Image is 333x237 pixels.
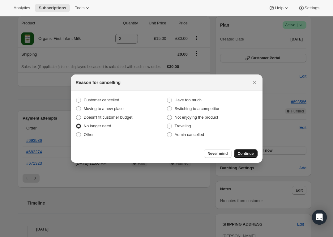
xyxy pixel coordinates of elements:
[204,149,231,158] button: Never mind
[265,4,293,12] button: Help
[84,115,133,120] span: Doesn't fit customer budget
[75,6,84,11] span: Tools
[14,6,30,11] span: Analytics
[312,210,327,225] div: Open Intercom Messenger
[10,4,34,12] button: Analytics
[39,6,66,11] span: Subscriptions
[84,124,111,128] span: No longer need
[175,115,218,120] span: Not enjoying the product
[275,6,283,11] span: Help
[238,151,254,156] span: Continue
[175,106,220,111] span: Switching to a competitor
[35,4,70,12] button: Subscriptions
[175,132,204,137] span: Admin cancelled
[250,78,259,87] button: Close
[207,151,228,156] span: Never mind
[305,6,319,11] span: Settings
[234,149,258,158] button: Continue
[71,4,94,12] button: Tools
[76,79,121,86] h2: Reason for cancelling
[295,4,323,12] button: Settings
[84,106,124,111] span: Moving to a new place
[175,124,191,128] span: Traveling
[175,98,202,102] span: Have too much
[84,98,119,102] span: Customer cancelled
[84,132,94,137] span: Other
